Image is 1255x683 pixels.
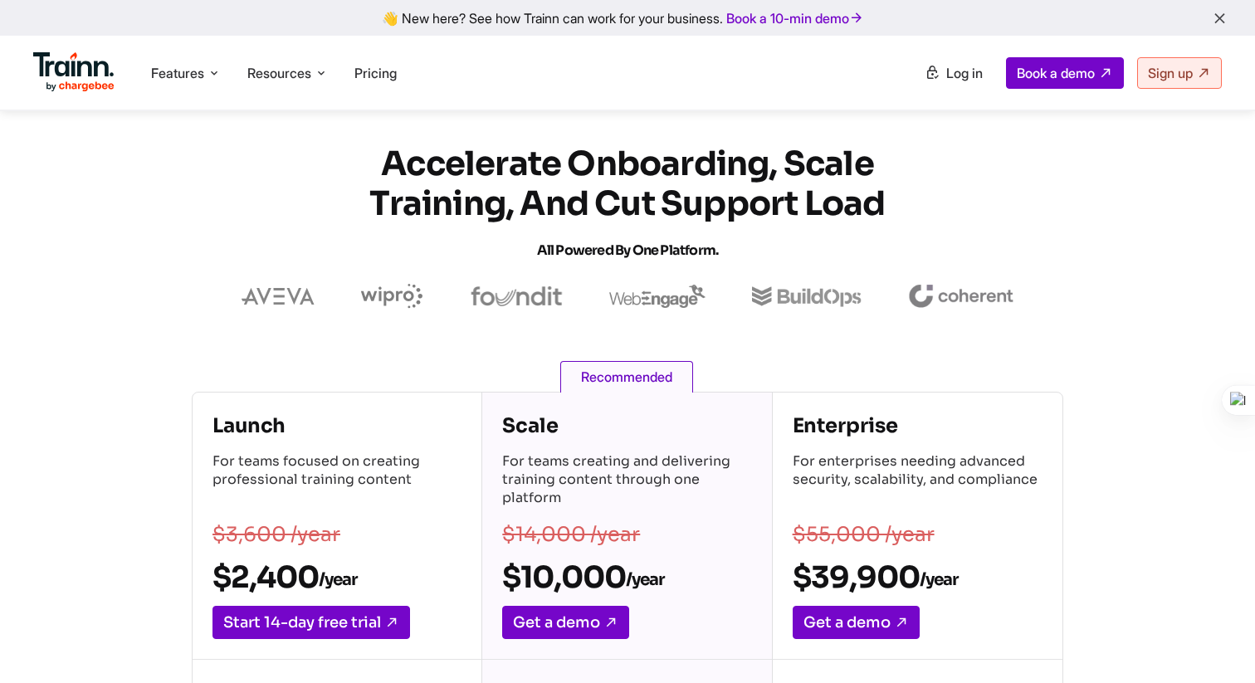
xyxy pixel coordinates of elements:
p: For enterprises needing advanced security, scalability, and compliance [793,452,1043,510]
a: Start 14-day free trial [212,606,410,639]
sub: /year [920,569,958,590]
span: Book a demo [1017,65,1095,81]
a: Pricing [354,65,397,81]
span: Resources [247,64,311,82]
a: Get a demo [502,606,629,639]
a: Book a demo [1006,57,1124,89]
span: Log in [946,65,983,81]
s: $14,000 /year [502,522,640,547]
img: buildops logo [752,286,861,307]
img: webengage logo [609,285,706,308]
h4: Launch [212,412,461,439]
s: $55,000 /year [793,522,935,547]
h4: Enterprise [793,412,1043,439]
h2: $10,000 [502,559,751,596]
a: Log in [915,58,993,88]
a: Get a demo [793,606,920,639]
img: coherent logo [908,285,1013,308]
img: Trainn Logo [33,52,115,92]
a: Book a 10-min demo [723,7,867,30]
span: Sign up [1148,65,1193,81]
p: For teams focused on creating professional training content [212,452,461,510]
h4: Scale [502,412,751,439]
h2: $39,900 [793,559,1043,596]
div: 👋 New here? See how Trainn can work for your business. [10,10,1245,26]
h2: $2,400 [212,559,461,596]
img: aveva logo [242,288,315,305]
span: All Powered by One Platform. [537,241,719,259]
p: For teams creating and delivering training content through one platform [502,452,751,510]
sub: /year [319,569,357,590]
sub: /year [626,569,664,590]
s: $3,600 /year [212,522,340,547]
span: Features [151,64,204,82]
img: wipro logo [361,284,423,309]
img: foundit logo [470,286,563,306]
h1: Accelerate Onboarding, Scale Training, and Cut Support Load [329,144,926,271]
span: Recommended [560,361,693,393]
a: Sign up [1137,57,1222,89]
